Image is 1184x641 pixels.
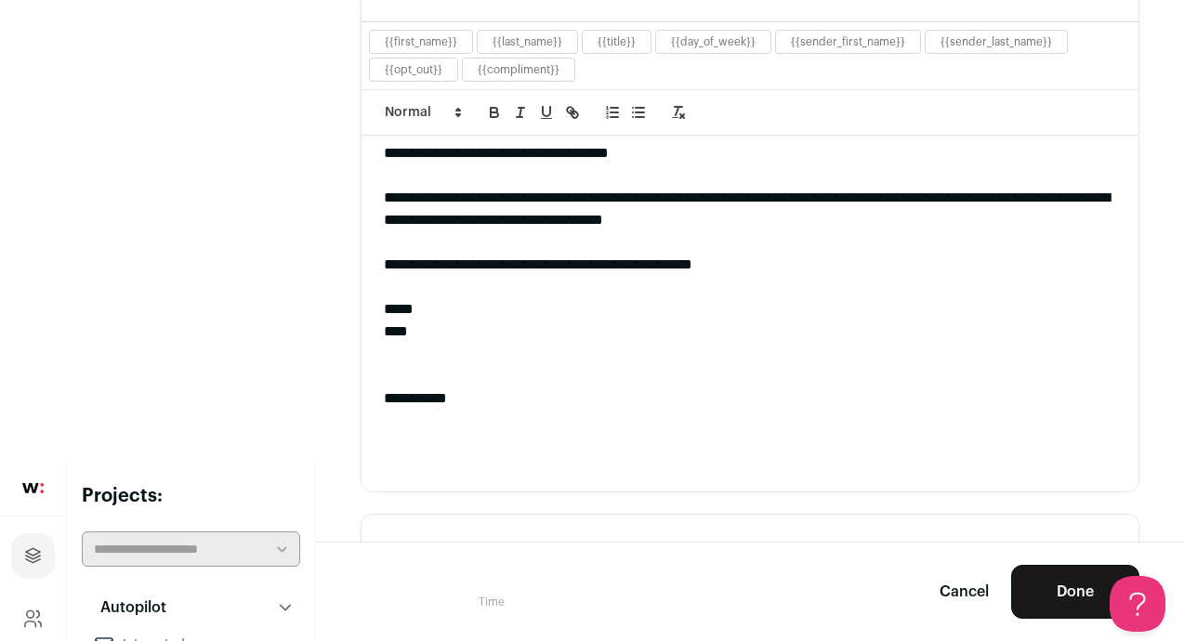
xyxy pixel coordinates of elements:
button: {{day_of_week}} [671,34,756,49]
iframe: Help Scout Beacon - Open [1110,576,1165,632]
a: Projects [11,533,55,578]
button: {{sender_first_name}} [791,34,905,49]
button: {{opt_out}} [385,62,442,77]
button: {{title}} [598,34,636,49]
h2: Projects: [82,483,300,509]
button: {{compliment}} [478,62,559,77]
span: 3 [429,540,440,556]
img: wellfound-shorthand-0d5821cbd27db2630d0214b213865d53afaa358527fdda9d0ea32b1df1b89c2c.svg [22,483,44,493]
button: Autopilot [82,589,300,626]
a: Company and ATS Settings [11,596,55,641]
button: {{first_name}} [385,34,457,49]
h3: Stage [384,537,440,559]
p: Autopilot [89,596,166,619]
button: Done [1011,565,1139,619]
button: Remove [1071,537,1116,559]
button: {{last_name}} [493,34,562,49]
a: Cancel [940,581,989,603]
button: {{sender_last_name}} [941,34,1052,49]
